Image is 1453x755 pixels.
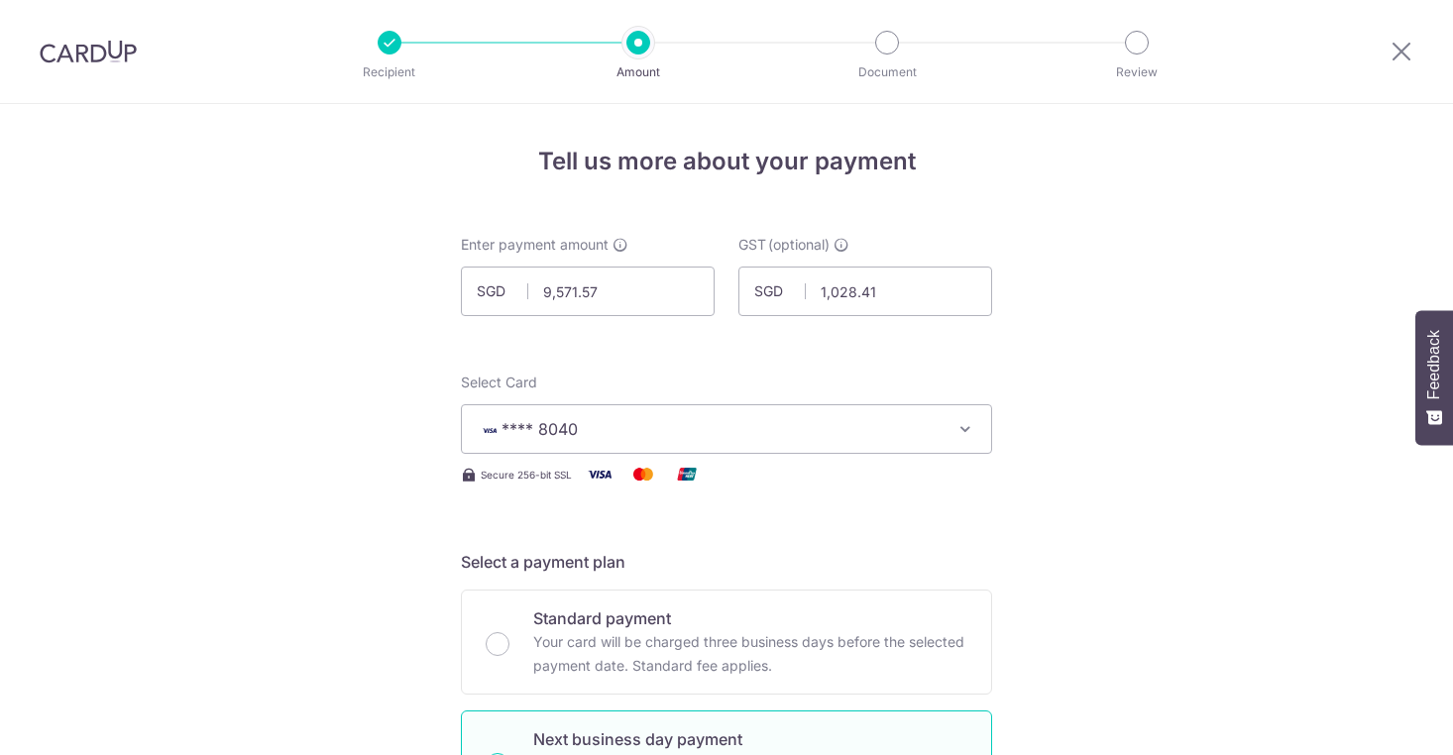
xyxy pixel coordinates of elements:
[533,630,967,678] p: Your card will be charged three business days before the selected payment date. Standard fee appl...
[461,235,609,255] span: Enter payment amount
[477,281,528,301] span: SGD
[481,467,572,483] span: Secure 256-bit SSL
[1063,62,1210,82] p: Review
[754,281,806,301] span: SGD
[565,62,712,82] p: Amount
[533,727,967,751] p: Next business day payment
[478,423,502,437] img: VISA
[738,267,992,316] input: 0.00
[461,550,992,574] h5: Select a payment plan
[667,462,707,486] img: Union Pay
[623,462,663,486] img: Mastercard
[580,462,619,486] img: Visa
[1415,310,1453,445] button: Feedback - Show survey
[40,40,137,63] img: CardUp
[461,267,715,316] input: 0.00
[768,235,830,255] span: (optional)
[1425,330,1443,399] span: Feedback
[1325,696,1433,745] iframe: Opens a widget where you can find more information
[533,606,967,630] p: Standard payment
[814,62,960,82] p: Document
[316,62,463,82] p: Recipient
[738,235,766,255] span: GST
[461,374,537,390] span: translation missing: en.payables.payment_networks.credit_card.summary.labels.select_card
[461,144,992,179] h4: Tell us more about your payment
